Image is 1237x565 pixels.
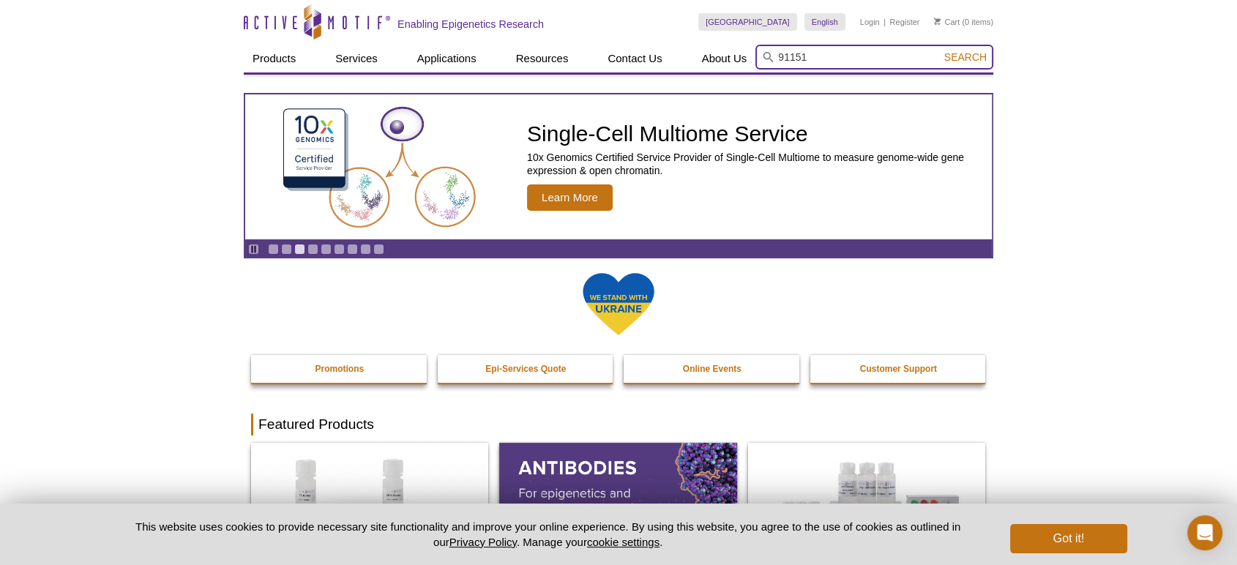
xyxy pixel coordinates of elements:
strong: Online Events [683,364,741,374]
a: Go to slide 9 [373,244,384,255]
span: Learn More [527,184,613,211]
img: Single-Cell Multiome Service [269,100,489,234]
a: Go to slide 6 [334,244,345,255]
strong: Promotions [315,364,364,374]
a: Online Events [624,355,801,383]
a: Privacy Policy [449,536,517,548]
a: Login [860,17,880,27]
h2: Featured Products [251,414,986,435]
span: Search [944,51,987,63]
a: Cart [934,17,960,27]
a: Customer Support [810,355,987,383]
a: Go to slide 4 [307,244,318,255]
button: Search [940,50,991,64]
button: Got it! [1010,524,1127,553]
li: | [883,13,886,31]
img: Your Cart [934,18,941,25]
a: Register [889,17,919,27]
a: [GEOGRAPHIC_DATA] [698,13,797,31]
a: Go to slide 8 [360,244,371,255]
strong: Customer Support [860,364,937,374]
h2: Single-Cell Multiome Service [527,123,984,145]
a: Applications [408,45,485,72]
a: Epi-Services Quote [438,355,615,383]
a: Resources [507,45,578,72]
a: Go to slide 7 [347,244,358,255]
a: English [804,13,845,31]
a: Go to slide 2 [281,244,292,255]
a: Contact Us [599,45,670,72]
a: Products [244,45,304,72]
a: About Us [693,45,756,72]
article: Single-Cell Multiome Service [245,94,992,239]
a: Promotions [251,355,428,383]
h2: Enabling Epigenetics Research [397,18,544,31]
a: Go to slide 3 [294,244,305,255]
input: Keyword, Cat. No. [755,45,993,70]
a: Services [326,45,386,72]
strong: Epi-Services Quote [485,364,566,374]
a: Go to slide 1 [268,244,279,255]
img: We Stand With Ukraine [582,272,655,337]
p: 10x Genomics Certified Service Provider of Single-Cell Multiome to measure genome-wide gene expre... [527,151,984,177]
a: Single-Cell Multiome Service Single-Cell Multiome Service 10x Genomics Certified Service Provider... [245,94,992,239]
p: This website uses cookies to provide necessary site functionality and improve your online experie... [110,519,986,550]
li: (0 items) [934,13,993,31]
a: Toggle autoplay [248,244,259,255]
div: Open Intercom Messenger [1187,515,1222,550]
a: Go to slide 5 [321,244,332,255]
button: cookie settings [587,536,659,548]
